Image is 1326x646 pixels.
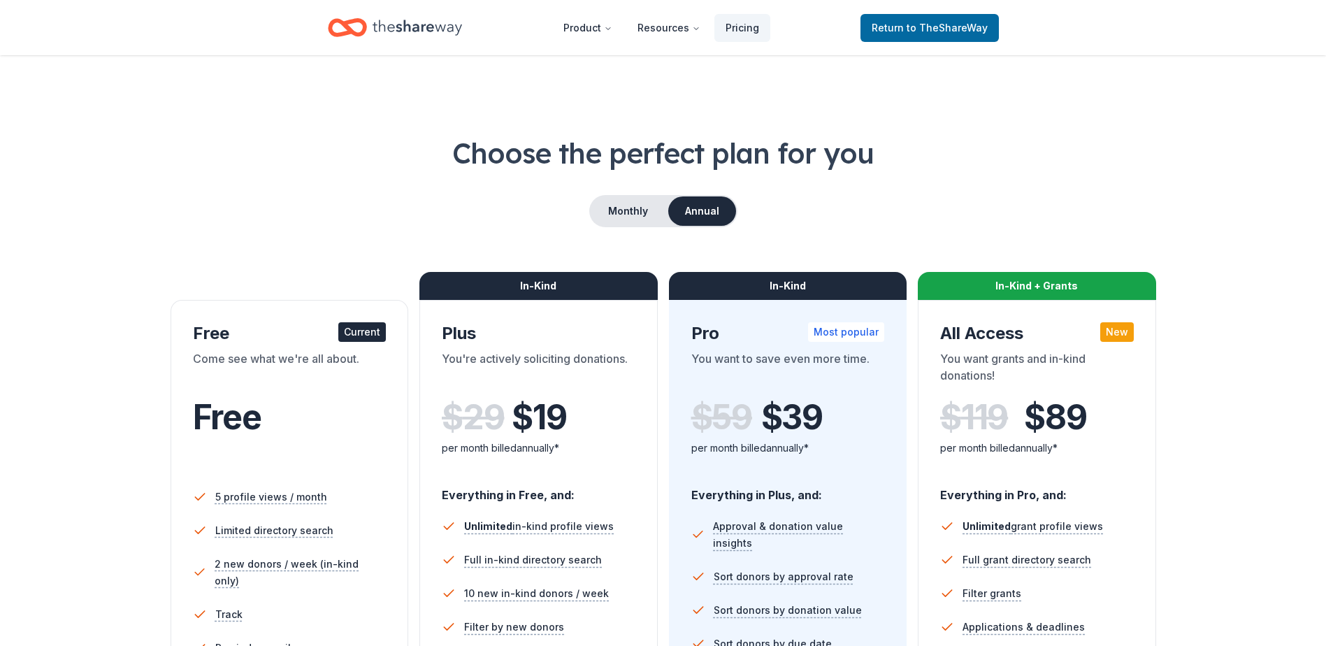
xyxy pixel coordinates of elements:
span: Unlimited [963,520,1011,532]
nav: Main [552,11,770,44]
span: Return [872,20,988,36]
span: Applications & deadlines [963,619,1085,636]
div: You want grants and in-kind donations! [940,350,1134,389]
span: grant profile views [963,520,1103,532]
span: Sort donors by donation value [714,602,862,619]
span: $ 19 [512,398,566,437]
a: Pricing [714,14,770,42]
div: In-Kind [669,272,907,300]
div: In-Kind [419,272,658,300]
span: Free [193,396,261,438]
div: You want to save even more time. [691,350,885,389]
span: Approval & donation value insights [713,518,884,552]
span: 10 new in-kind donors / week [464,585,609,602]
div: per month billed annually* [691,440,885,457]
div: per month billed annually* [442,440,635,457]
div: Plus [442,322,635,345]
div: You're actively soliciting donations. [442,350,635,389]
span: 2 new donors / week (in-kind only) [215,556,386,589]
button: Annual [668,196,736,226]
span: 5 profile views / month [215,489,327,505]
div: Most popular [808,322,884,342]
span: $ 39 [761,398,823,437]
span: Full grant directory search [963,552,1091,568]
button: Resources [626,14,712,42]
div: Everything in Pro, and: [940,475,1134,504]
span: Filter grants [963,585,1021,602]
div: In-Kind + Grants [918,272,1156,300]
a: Home [328,11,462,44]
a: Returnto TheShareWay [860,14,999,42]
div: Come see what we're all about. [193,350,387,389]
div: Everything in Free, and: [442,475,635,504]
span: in-kind profile views [464,520,614,532]
div: New [1100,322,1134,342]
span: Limited directory search [215,522,333,539]
button: Product [552,14,624,42]
button: Monthly [591,196,665,226]
div: Pro [691,322,885,345]
span: Sort donors by approval rate [714,568,853,585]
div: Current [338,322,386,342]
span: Filter by new donors [464,619,564,636]
span: to TheShareWay [907,22,988,34]
div: All Access [940,322,1134,345]
div: Everything in Plus, and: [691,475,885,504]
span: Unlimited [464,520,512,532]
span: $ 89 [1024,398,1086,437]
span: Full in-kind directory search [464,552,602,568]
span: Track [215,606,243,623]
div: Free [193,322,387,345]
div: per month billed annually* [940,440,1134,457]
h1: Choose the perfect plan for you [56,134,1270,173]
